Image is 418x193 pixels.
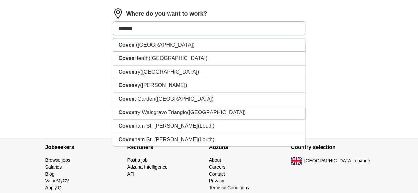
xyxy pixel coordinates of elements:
[45,157,70,163] a: Browse jobs
[136,42,195,48] span: ([GEOGRAPHIC_DATA])
[118,42,134,48] strong: Coven
[155,96,213,102] span: ([GEOGRAPHIC_DATA])
[118,110,134,115] strong: Coven
[113,8,123,19] img: location.png
[118,137,134,142] strong: Coven
[209,178,224,183] a: Privacy
[209,171,225,177] a: Contact
[127,157,148,163] a: Post a job
[291,138,373,157] h4: Country selection
[118,96,134,102] strong: Coven
[304,157,353,164] span: [GEOGRAPHIC_DATA]
[118,69,134,75] strong: Coven
[45,178,69,183] a: ValueMyCV
[118,55,134,61] strong: Coven
[209,157,221,163] a: About
[209,164,226,170] a: Careers
[118,82,134,88] strong: Coven
[45,185,62,190] a: ApplyIQ
[187,110,246,115] span: ([GEOGRAPHIC_DATA])
[118,123,134,129] strong: Coven
[113,92,305,106] li: t Garden
[113,133,305,146] li: ham St. [PERSON_NAME]
[198,137,214,142] span: (Louth)
[355,157,370,164] button: change
[291,157,302,165] img: UK flag
[45,164,62,170] a: Salaries
[113,79,305,92] li: ey
[149,55,207,61] span: ([GEOGRAPHIC_DATA])
[113,106,305,119] li: try Walsgrave Triangle
[45,171,55,177] a: Blog
[126,9,207,18] label: Where do you want to work?
[113,119,305,133] li: ham St. [PERSON_NAME]
[113,65,305,79] li: try
[113,52,305,65] li: Heath
[209,185,249,190] a: Terms & Conditions
[127,171,135,177] a: API
[127,164,168,170] a: Adzuna Intelligence
[198,123,214,129] span: (Louth)
[140,69,199,75] span: ([GEOGRAPHIC_DATA])
[140,82,187,88] span: ([PERSON_NAME])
